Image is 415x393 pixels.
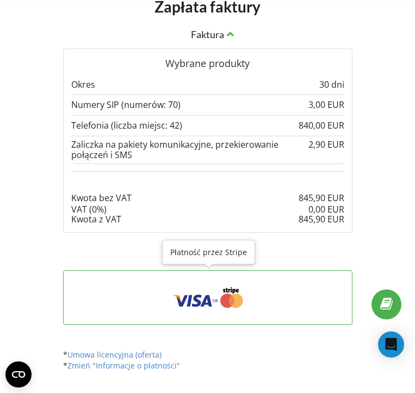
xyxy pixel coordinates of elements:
div: Płatność przez Stripe [162,240,255,264]
p: Wybrane produkty [71,57,344,71]
p: 30 dni [319,78,344,91]
a: Umowa licencyjna (oferta) [67,349,162,360]
p: Okres [71,78,95,91]
div: Zaliczka na pakiety komunikacyjne, przekierowanie połączeń i SMS [71,140,344,160]
p: Metody Płatności [63,249,352,262]
p: Telefonia (liczba miejsc: 42) [71,119,182,132]
button: Open CMP widget [5,361,32,388]
div: Kwota z VAT [71,214,344,224]
div: VAT (0%) [71,204,344,214]
p: 3,00 EUR [308,99,344,111]
div: 845,90 EUR [299,214,344,224]
div: Faktura [63,24,352,45]
p: 845,90 EUR [299,192,344,204]
a: Zmień "Informacje o płatności" [67,360,180,371]
div: Open Intercom Messenger [378,331,404,358]
p: Kwota bez VAT [71,192,132,204]
div: 2,90 EUR [308,140,344,149]
div: 0,00 EUR [308,204,344,214]
p: 840,00 EUR [299,119,344,132]
p: Numery SIP (numerów: 70) [71,99,181,111]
